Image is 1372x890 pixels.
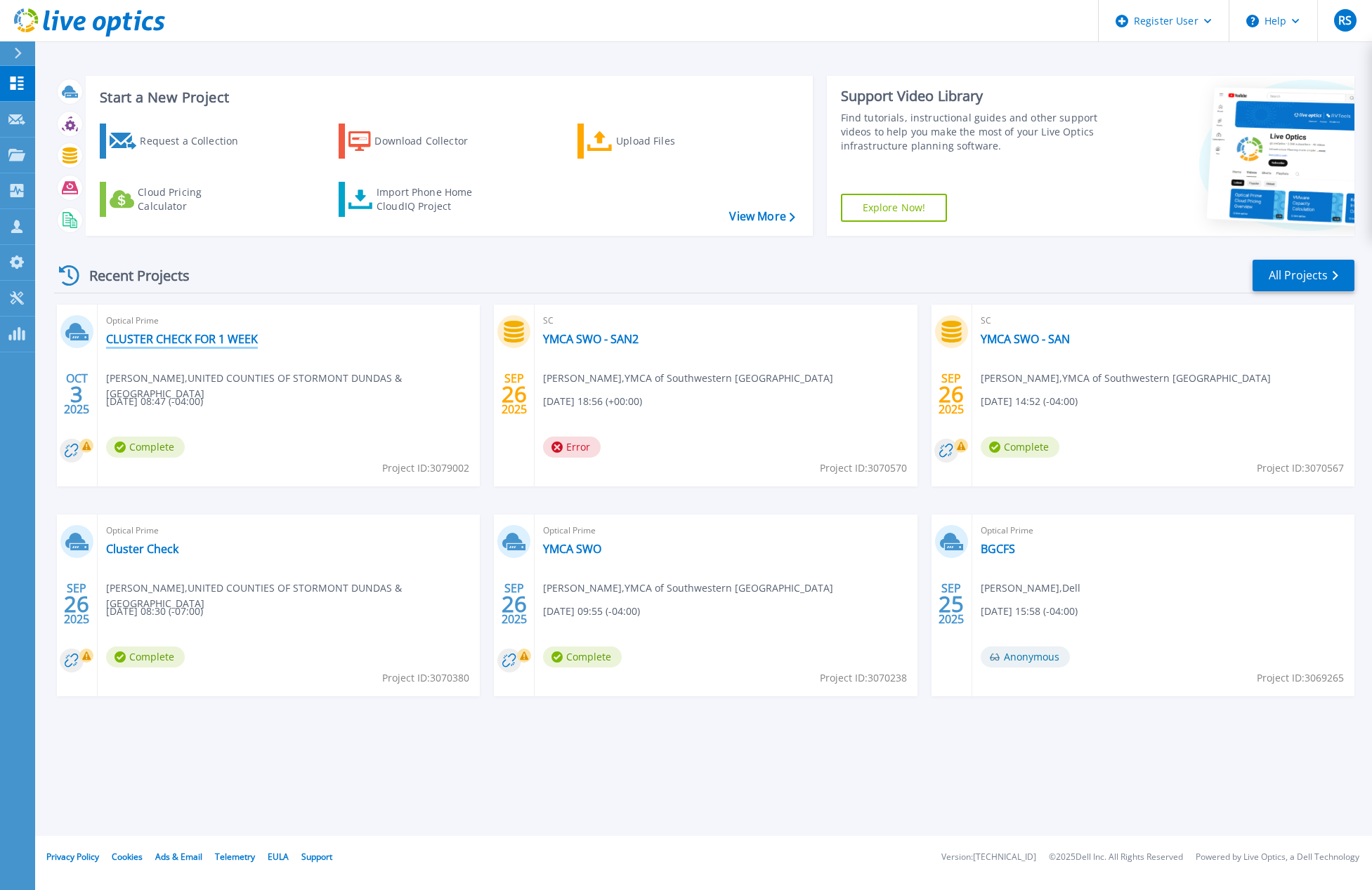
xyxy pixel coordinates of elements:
a: Download Collector [339,124,495,159]
div: SEP 2025 [63,578,90,630]
span: Optical Prime [543,523,908,538]
span: [DATE] 18:56 (+00:00) [543,394,642,409]
span: [PERSON_NAME] , UNITED COUNTIES OF STORMONT DUNDAS & [GEOGRAPHIC_DATA] [106,371,480,401]
a: Request a Collection [100,124,256,159]
li: Powered by Live Optics, a Dell Technology [1196,853,1359,862]
span: Error [543,437,601,458]
a: Upload Files [577,124,734,159]
span: [PERSON_NAME] , YMCA of Southwestern [GEOGRAPHIC_DATA] [543,580,833,596]
a: Cloud Pricing Calculator [100,182,256,217]
span: 26 [64,598,89,610]
a: View More [729,210,795,223]
a: Support [301,851,332,863]
li: Version: [TECHNICAL_ID] [941,853,1036,862]
a: Cookies [112,851,143,863]
div: SEP 2025 [938,368,965,420]
span: Complete [543,646,622,667]
span: Optical Prime [106,313,471,328]
a: Privacy Policy [46,851,99,863]
div: SEP 2025 [501,368,528,420]
span: 25 [939,598,964,610]
span: [DATE] 14:52 (-04:00) [981,394,1078,409]
span: 3 [70,388,83,400]
div: Find tutorials, instructional guides and other support videos to help you make the most of your L... [841,111,1110,153]
span: Project ID: 3070567 [1257,460,1344,476]
span: [DATE] 08:30 (-07:00) [106,604,203,619]
span: Project ID: 3070380 [382,670,469,686]
a: Telemetry [215,851,255,863]
span: [PERSON_NAME] , YMCA of Southwestern [GEOGRAPHIC_DATA] [981,371,1271,386]
span: Anonymous [981,646,1070,667]
a: CLUSTER CHECK FOR 1 WEEK [106,332,258,346]
h3: Start a New Project [100,90,795,105]
div: Download Collector [374,127,487,155]
a: YMCA SWO - SAN [981,332,1070,346]
span: Complete [106,646,185,667]
span: Optical Prime [981,523,1346,538]
span: Complete [106,437,185,458]
span: [DATE] 09:55 (-04:00) [543,604,640,619]
div: Upload Files [616,127,729,155]
li: © 2025 Dell Inc. All Rights Reserved [1049,853,1183,862]
span: SC [981,313,1346,328]
a: Explore Now! [841,194,948,222]
span: 26 [502,388,527,400]
div: Request a Collection [140,127,252,155]
a: YMCA SWO - SAN2 [543,332,639,346]
a: YMCA SWO [543,542,601,556]
div: Import Phone Home CloudIQ Project [377,185,486,213]
a: Cluster Check [106,542,178,556]
span: [DATE] 08:47 (-04:00) [106,394,203,409]
a: EULA [268,851,289,863]
div: SEP 2025 [938,578,965,630]
span: Project ID: 3070238 [820,670,907,686]
span: 26 [939,388,964,400]
a: Ads & Email [155,851,202,863]
span: 26 [502,598,527,610]
div: SEP 2025 [501,578,528,630]
div: Support Video Library [841,87,1110,105]
span: RS [1338,15,1352,26]
span: Project ID: 3070570 [820,460,907,476]
span: Optical Prime [106,523,471,538]
span: [PERSON_NAME] , Dell [981,580,1080,596]
span: Complete [981,437,1059,458]
div: OCT 2025 [63,368,90,420]
div: Cloud Pricing Calculator [138,185,250,213]
span: Project ID: 3069265 [1257,670,1344,686]
span: Project ID: 3079002 [382,460,469,476]
a: BGCFS [981,542,1015,556]
a: All Projects [1253,260,1354,291]
div: Recent Projects [54,258,209,293]
span: [PERSON_NAME] , UNITED COUNTIES OF STORMONT DUNDAS & [GEOGRAPHIC_DATA] [106,580,480,611]
span: [PERSON_NAME] , YMCA of Southwestern [GEOGRAPHIC_DATA] [543,371,833,386]
span: SC [543,313,908,328]
span: [DATE] 15:58 (-04:00) [981,604,1078,619]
